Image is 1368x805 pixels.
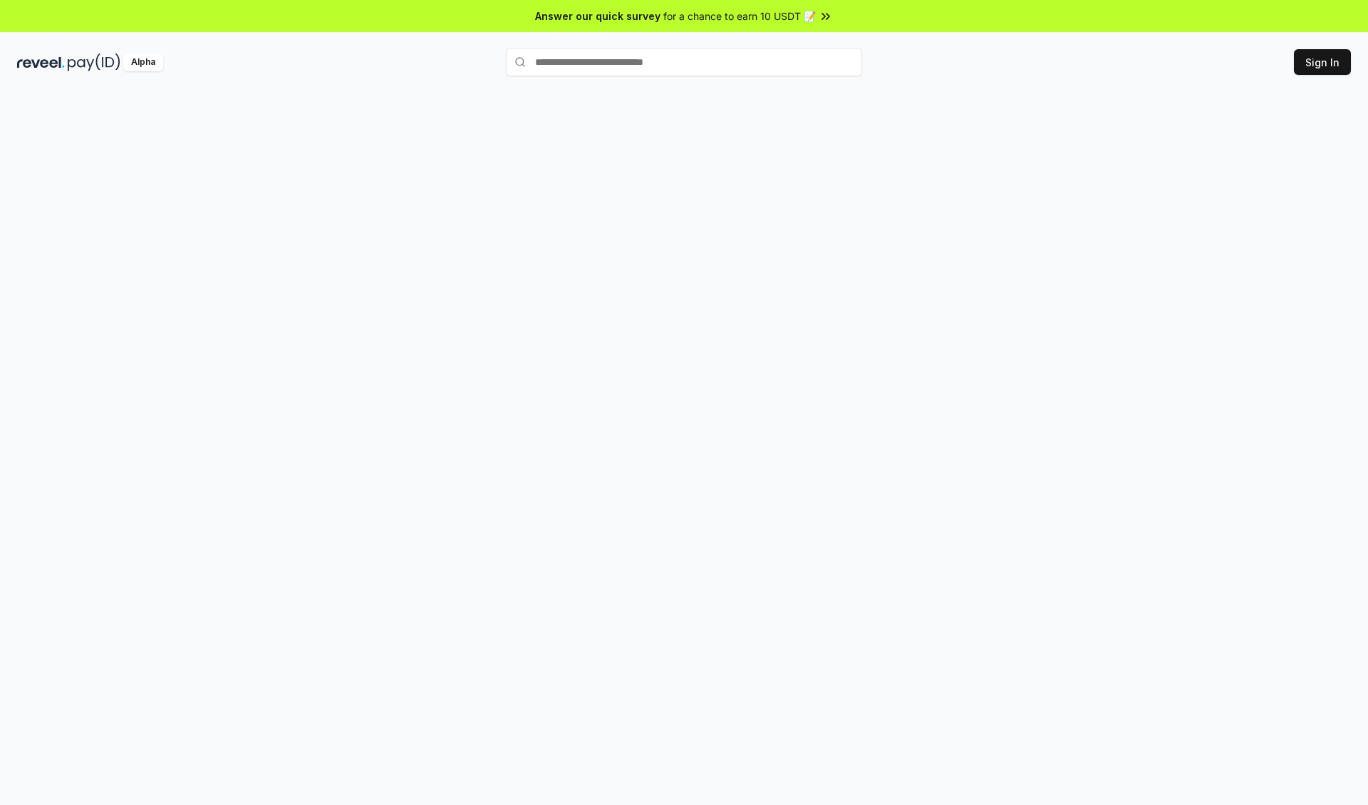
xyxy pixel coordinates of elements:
span: for a chance to earn 10 USDT 📝 [663,9,816,24]
div: Alpha [123,53,163,71]
img: reveel_dark [17,53,65,71]
button: Sign In [1294,49,1351,75]
span: Answer our quick survey [535,9,660,24]
img: pay_id [68,53,120,71]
